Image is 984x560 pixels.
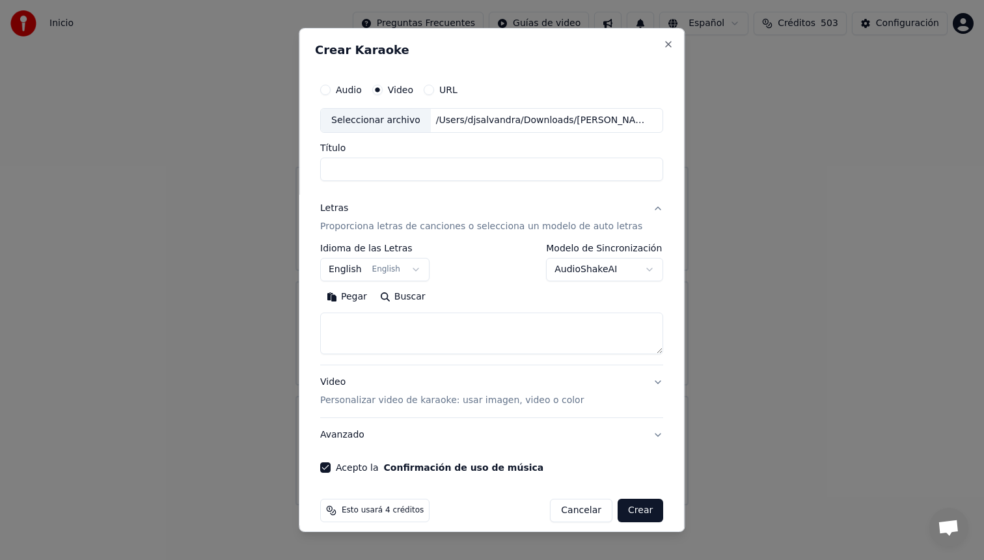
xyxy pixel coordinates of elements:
[320,365,663,417] button: VideoPersonalizar video de karaoke: usar imagen, video o color
[336,85,362,94] label: Audio
[320,244,663,365] div: LetrasProporciona letras de canciones o selecciona un modelo de auto letras
[320,244,430,253] label: Idioma de las Letras
[388,85,413,94] label: Video
[320,220,642,233] p: Proporciona letras de canciones o selecciona un modelo de auto letras
[321,109,431,132] div: Seleccionar archivo
[320,376,584,407] div: Video
[320,191,663,244] button: LetrasProporciona letras de canciones o selecciona un modelo de auto letras
[618,499,663,522] button: Crear
[374,287,432,307] button: Buscar
[320,143,663,152] label: Título
[320,287,374,307] button: Pegar
[439,85,458,94] label: URL
[320,418,663,452] button: Avanzado
[336,463,543,472] label: Acepto la
[342,505,424,516] span: Esto usará 4 créditos
[547,244,664,253] label: Modelo de Sincronización
[431,114,652,127] div: /Users/djsalvandra/Downloads/[PERSON_NAME], [PERSON_NAME] - [PERSON_NAME].mp4
[320,202,348,215] div: Letras
[551,499,613,522] button: Cancelar
[320,394,584,407] p: Personalizar video de karaoke: usar imagen, video o color
[384,463,544,472] button: Acepto la
[315,44,668,56] h2: Crear Karaoke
